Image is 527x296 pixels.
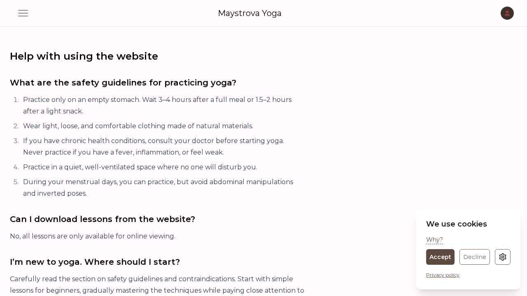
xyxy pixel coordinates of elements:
li: During your menstrual days, you can practice, but avoid abdominal manipulations and inverted poses. [21,176,304,199]
li: Wear light, loose, and comfortable clothing made of natural materials. [21,120,304,132]
h3: I’m new to yoga. Where should I start? [10,255,304,268]
h1: Help with using the website [10,50,304,63]
p: No, all lessons are only available for online viewing. [10,231,304,242]
button: Decline [459,249,490,265]
button: Accept [426,249,455,265]
li: If you have chronic health conditions, consult your doctor before starting yoga. Never practice i... [21,135,304,158]
li: Practice in a quiet, well-ventilated space where no one will disturb you. [21,162,304,173]
h3: Can I download lessons from the website? [10,213,304,226]
h3: We use cookies [426,218,511,230]
a: Privacy policy [426,272,459,278]
button: Why? [426,236,443,244]
h3: What are the safety guidelines for practicing yoga? [10,76,304,89]
li: Practice only on an empty stomach. Wait 3–4 hours after a full meal or 1.5–2 hours after a light ... [21,94,304,117]
a: Maystrova Yoga [218,7,282,19]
